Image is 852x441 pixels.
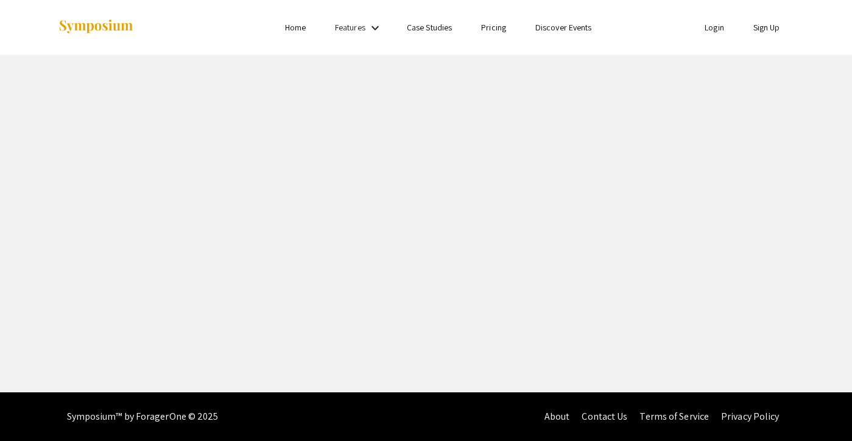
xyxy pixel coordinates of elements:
a: Pricing [481,22,506,33]
img: Symposium by ForagerOne [58,19,134,35]
mat-icon: Expand Features list [368,21,382,35]
a: Contact Us [582,410,627,423]
a: Home [285,22,306,33]
a: Login [705,22,724,33]
a: Features [335,22,365,33]
a: Sign Up [753,22,780,33]
a: Case Studies [407,22,452,33]
a: About [544,410,570,423]
a: Terms of Service [639,410,709,423]
a: Privacy Policy [721,410,779,423]
div: Symposium™ by ForagerOne © 2025 [67,392,219,441]
a: Discover Events [535,22,592,33]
